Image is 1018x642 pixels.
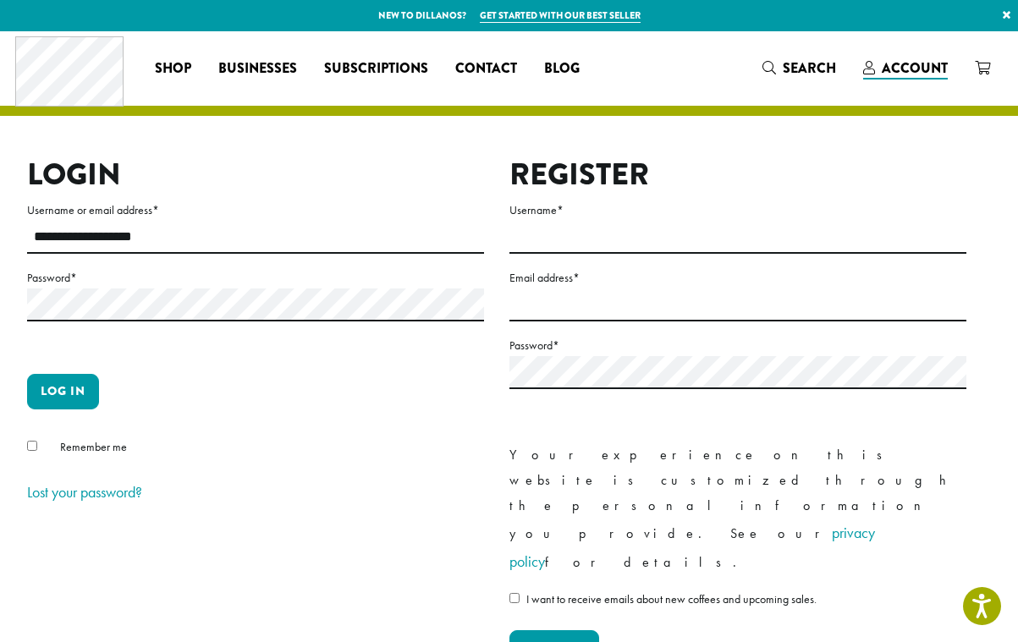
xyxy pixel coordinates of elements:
[526,591,817,606] span: I want to receive emails about new coffees and upcoming sales.
[27,482,142,502] a: Lost your password?
[455,58,517,80] span: Contact
[509,156,966,193] h2: Register
[27,156,484,193] h2: Login
[509,200,966,221] label: Username
[218,58,297,80] span: Businesses
[544,58,580,80] span: Blog
[324,58,428,80] span: Subscriptions
[509,442,966,576] p: Your experience on this website is customized through the personal information you provide. See o...
[141,55,205,82] a: Shop
[155,58,191,80] span: Shop
[480,8,641,23] a: Get started with our best seller
[509,335,966,356] label: Password
[60,439,127,454] span: Remember me
[27,267,484,288] label: Password
[509,267,966,288] label: Email address
[27,200,484,221] label: Username or email address
[882,58,948,78] span: Account
[509,593,520,603] input: I want to receive emails about new coffees and upcoming sales.
[27,374,99,409] button: Log in
[749,54,850,82] a: Search
[783,58,836,78] span: Search
[509,523,875,571] a: privacy policy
